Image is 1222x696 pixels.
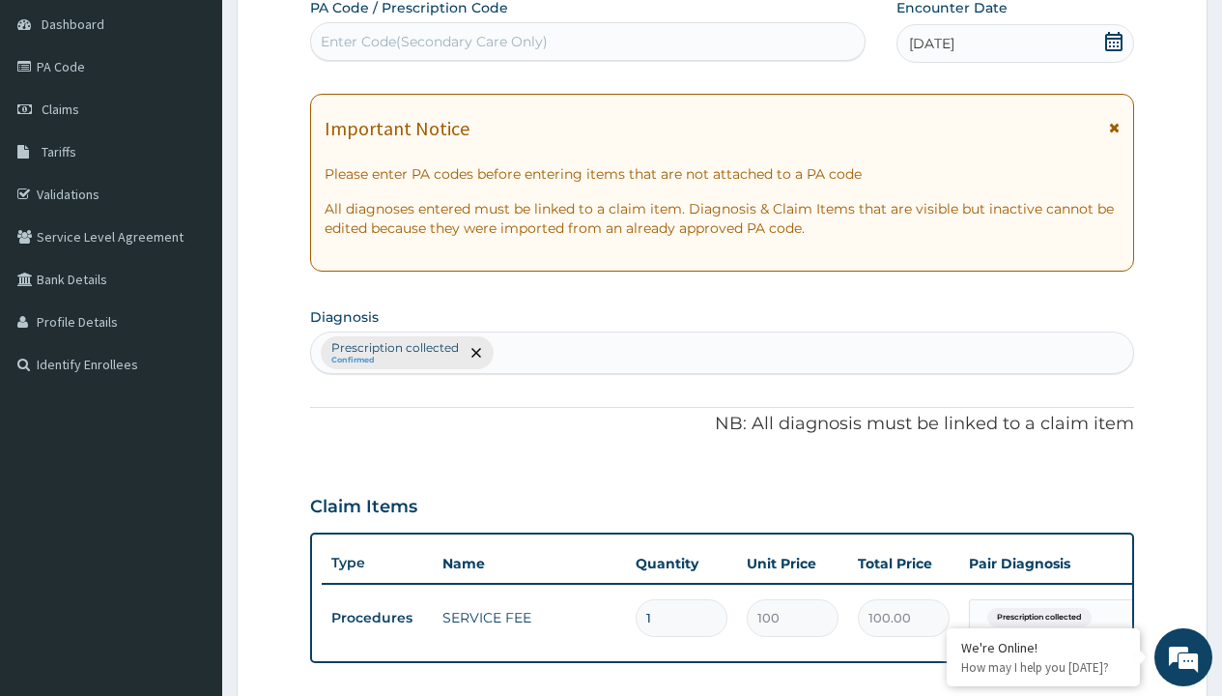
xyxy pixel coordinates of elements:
span: Claims [42,101,79,118]
p: Prescription collected [331,340,459,356]
th: Pair Diagnosis [959,544,1172,583]
label: Diagnosis [310,307,379,327]
h3: Claim Items [310,497,417,518]
p: Please enter PA codes before entering items that are not attached to a PA code [325,164,1120,184]
span: Tariffs [42,143,76,160]
div: Minimize live chat window [317,10,363,56]
h1: Important Notice [325,118,469,139]
th: Type [322,545,433,581]
textarea: Type your message and hit 'Enter' [10,478,368,546]
div: Chat with us now [100,108,325,133]
p: How may I help you today? [961,659,1125,676]
span: Prescription collected [987,608,1092,627]
th: Total Price [848,544,959,583]
span: Dashboard [42,15,104,33]
span: remove selection option [468,344,485,362]
div: Enter Code(Secondary Care Only) [321,32,548,51]
th: Name [433,544,626,583]
span: We're online! [112,218,267,414]
th: Unit Price [737,544,848,583]
th: Quantity [626,544,737,583]
p: All diagnoses entered must be linked to a claim item. Diagnosis & Claim Items that are visible bu... [325,199,1120,238]
span: [DATE] [909,34,954,53]
td: SERVICE FEE [433,598,626,637]
div: We're Online! [961,639,1125,656]
img: d_794563401_company_1708531726252_794563401 [36,97,78,145]
td: Procedures [322,600,433,636]
p: NB: All diagnosis must be linked to a claim item [310,412,1134,437]
small: Confirmed [331,356,459,365]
